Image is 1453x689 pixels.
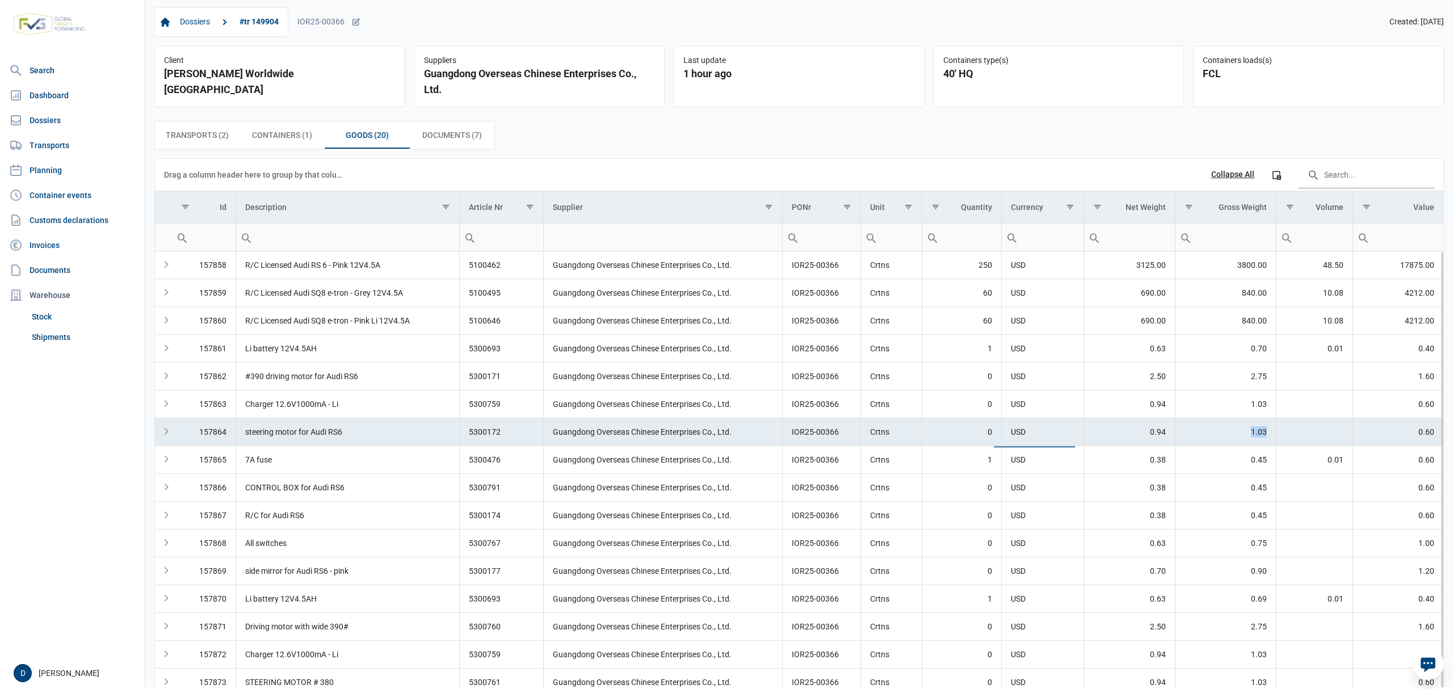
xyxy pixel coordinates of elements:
td: Expand [155,251,172,279]
td: Charger 12.6V1000mA - Li [236,640,460,668]
td: 0 [922,390,1001,418]
td: 157859 [172,279,236,306]
td: All switches [236,529,460,557]
td: Column Net Weight [1084,191,1175,224]
td: 157869 [172,557,236,585]
td: USD [1002,446,1084,473]
div: Search box [783,224,803,251]
td: Li battery 12V4.5AH [236,585,460,612]
td: 1.03 [1175,640,1276,668]
td: USD [1002,612,1084,640]
td: 2.50 [1084,362,1175,390]
td: Expand [155,612,172,640]
td: Guangdong Overseas Chinese Enterprises Co., Ltd. [544,529,783,557]
div: Search box [1002,224,1022,251]
td: Filter cell [1175,223,1276,251]
span: Show filter options for column 'Article Nr' [526,203,534,211]
span: Show filter options for column 'Volume' [1286,203,1294,211]
td: 60 [922,279,1001,306]
td: 5300767 [459,529,544,557]
div: Search box [460,224,480,251]
td: USD [1002,557,1084,585]
td: 0.40 [1353,585,1443,612]
span: Created: [DATE] [1389,17,1444,27]
td: Expand [155,446,172,473]
td: 0.94 [1084,390,1175,418]
td: side mirror for Audi RS6 - pink [236,557,460,585]
td: 1.60 [1353,362,1443,390]
td: #390 driving motor for Audi RS6 [236,362,460,390]
td: 60 [922,306,1001,334]
td: 0 [922,557,1001,585]
td: Filter cell [459,223,544,251]
td: IOR25-00366 [783,306,861,334]
td: 0.75 [1175,529,1276,557]
td: Filter cell [783,223,861,251]
td: USD [1002,640,1084,668]
td: 1.20 [1353,557,1443,585]
td: 0 [922,362,1001,390]
td: USD [1002,334,1084,362]
td: USD [1002,473,1084,501]
td: Filter cell [861,223,922,251]
td: R/C Licensed Audi SQ8 e-tron - Grey 12V4.5A [236,279,460,306]
td: 5100462 [459,251,544,279]
td: 4212.00 [1353,279,1443,306]
td: 0.40 [1353,334,1443,362]
td: 0.38 [1084,473,1175,501]
td: USD [1002,418,1084,446]
td: IOR25-00366 [783,279,861,306]
a: Documents [5,259,140,282]
td: USD [1002,501,1084,529]
td: 5300177 [459,557,544,585]
td: 690.00 [1084,279,1175,306]
td: IOR25-00366 [783,446,861,473]
div: Search box [1084,224,1105,251]
td: 5100495 [459,279,544,306]
td: Crtns [861,501,922,529]
td: 0.38 [1084,446,1175,473]
td: 0.01 [1276,585,1353,612]
td: Crtns [861,251,922,279]
td: 1.03 [1175,390,1276,418]
a: Stock [27,306,140,327]
a: Transports [5,134,140,157]
td: IOR25-00366 [783,418,861,446]
td: Crtns [861,446,922,473]
button: D [14,664,32,682]
td: 690.00 [1084,306,1175,334]
td: 17875.00 [1353,251,1443,279]
td: Column Currency [1002,191,1084,224]
td: 0 [922,640,1001,668]
td: 5300171 [459,362,544,390]
td: 0.90 [1175,557,1276,585]
td: Guangdong Overseas Chinese Enterprises Co., Ltd. [544,390,783,418]
td: Filter cell [1353,223,1443,251]
img: FVG - Global freight forwarding [9,9,90,40]
td: 1.03 [1175,418,1276,446]
input: Filter cell [783,224,860,251]
input: Filter cell [1353,224,1443,251]
div: Client [164,56,396,66]
td: Guangdong Overseas Chinese Enterprises Co., Ltd. [544,612,783,640]
td: IOR25-00366 [783,251,861,279]
span: Show filter options for column 'Net Weight' [1093,203,1102,211]
div: 40' HQ [943,66,1175,82]
span: Show filter options for column 'Supplier' [765,203,773,211]
div: Data grid toolbar [164,159,1434,191]
td: Filter cell [172,223,236,251]
td: IOR25-00366 [783,473,861,501]
td: Expand [155,362,172,390]
td: 0.63 [1084,529,1175,557]
td: Crtns [861,334,922,362]
td: Crtns [861,640,922,668]
td: 5300174 [459,501,544,529]
td: Expand [155,557,172,585]
a: Dossiers [175,12,215,32]
td: 2.50 [1084,612,1175,640]
td: 157871 [172,612,236,640]
td: Guangdong Overseas Chinese Enterprises Co., Ltd. [544,306,783,334]
td: USD [1002,529,1084,557]
td: 157866 [172,473,236,501]
div: 1 hour ago [683,66,915,82]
